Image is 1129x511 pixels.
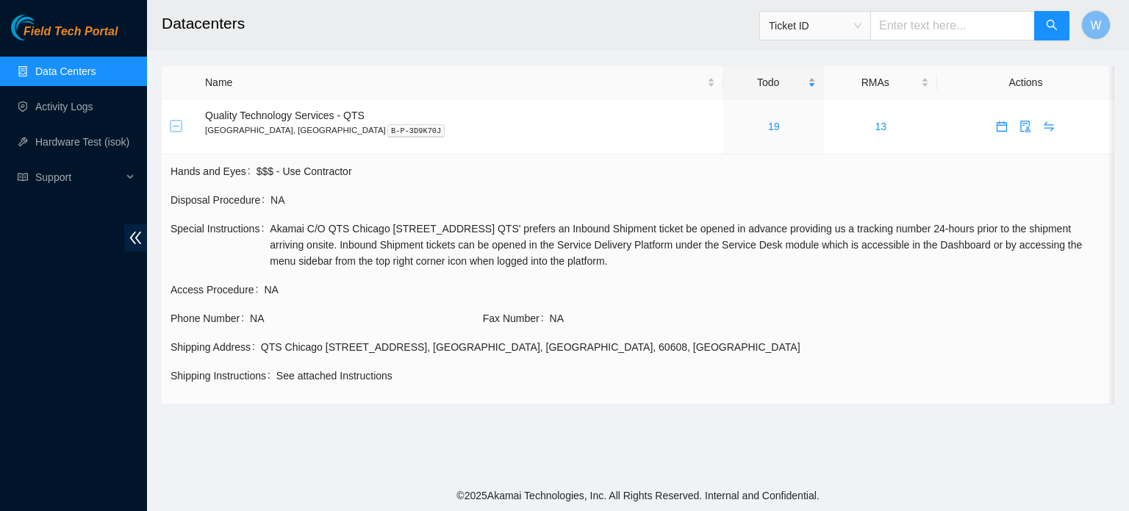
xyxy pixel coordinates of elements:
[171,163,257,179] span: Hands and Eyes
[147,480,1129,511] footer: © 2025 Akamai Technologies, Inc. All Rights Reserved. Internal and Confidential.
[937,66,1114,99] th: Actions
[257,163,1105,179] span: $$$ - Use Contractor
[1014,115,1037,138] button: audit
[1046,19,1058,33] span: search
[261,339,1105,355] div: QTS Chicago [STREET_ADDRESS] , [GEOGRAPHIC_DATA] , [GEOGRAPHIC_DATA] , 60608 , [GEOGRAPHIC_DATA]
[205,110,365,121] span: Quality Technology Services - QTS
[270,221,1105,269] span: Akamai C/O QTS Chicago [STREET_ADDRESS] QTS' prefers an Inbound Shipment ticket be opened in adva...
[1090,16,1101,35] span: W
[171,368,276,384] span: Shipping Instructions
[265,282,1106,298] span: NA
[483,310,550,326] span: Fax Number
[769,15,861,37] span: Ticket ID
[205,124,715,137] p: [GEOGRAPHIC_DATA], [GEOGRAPHIC_DATA]
[875,121,886,132] a: 13
[35,65,96,77] a: Data Centers
[768,121,780,132] a: 19
[270,192,1105,208] span: NA
[550,310,1105,326] span: NA
[171,221,270,269] span: Special Instructions
[18,172,28,182] span: read
[1014,121,1037,132] a: audit
[11,26,118,46] a: Akamai TechnologiesField Tech Portal
[1037,121,1061,132] a: swap
[171,121,182,132] button: Collapse row
[991,121,1013,132] span: calendar
[250,310,481,326] span: NA
[171,310,250,326] span: Phone Number
[124,224,147,251] span: double-left
[1014,121,1036,132] span: audit
[171,282,265,298] span: Access Procedure
[387,124,445,137] kbd: B-P-3D9K70J
[35,101,93,112] a: Activity Logs
[276,368,1105,384] span: See attached Instructions
[1037,115,1061,138] button: swap
[35,162,122,192] span: Support
[171,192,270,208] span: Disposal Procedure
[24,25,118,39] span: Field Tech Portal
[990,121,1014,132] a: calendar
[1038,121,1060,132] span: swap
[1081,10,1111,40] button: W
[35,136,129,148] a: Hardware Test (isok)
[870,11,1035,40] input: Enter text here...
[171,339,261,355] span: Shipping Address
[11,15,74,40] img: Akamai Technologies
[990,115,1014,138] button: calendar
[1034,11,1069,40] button: search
